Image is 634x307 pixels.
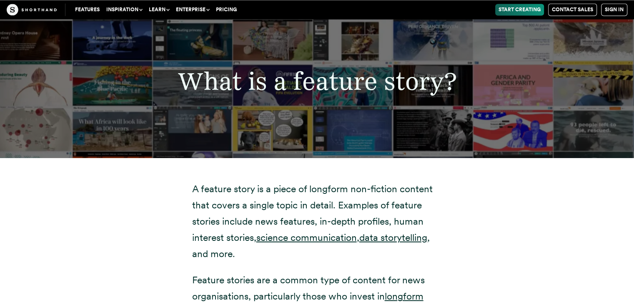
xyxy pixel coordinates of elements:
button: Inspiration [103,4,145,15]
p: A feature story is a piece of longform non-fiction content that covers a single topic in detail. ... [192,181,442,262]
button: Learn [145,4,173,15]
a: Pricing [213,4,240,15]
a: Contact Sales [548,3,597,16]
span: What is a feature story? [178,65,456,95]
img: The Craft [7,4,57,15]
a: science communication [256,231,357,243]
a: Sign in [601,3,627,16]
a: Features [72,4,103,15]
button: Enterprise [173,4,213,15]
a: Start Creating [495,4,544,15]
a: data storytelling [359,231,427,243]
